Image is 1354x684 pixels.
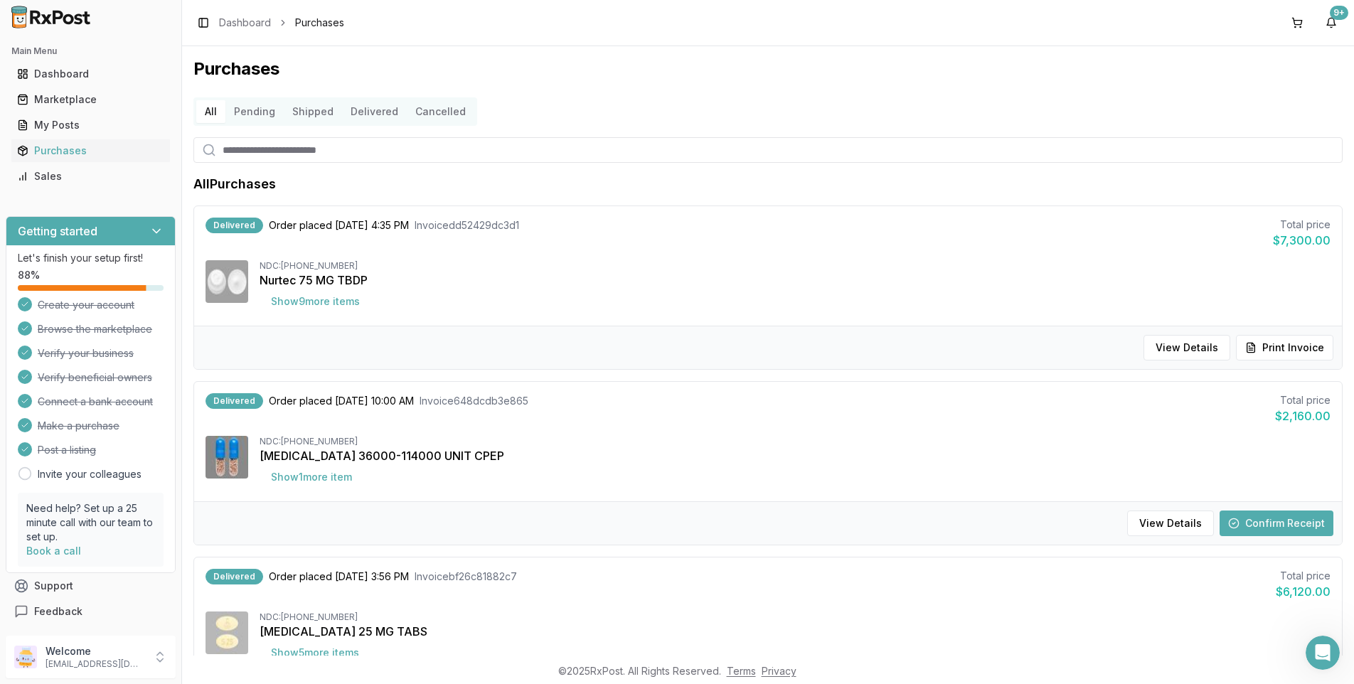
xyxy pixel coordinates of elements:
div: Sales [17,169,164,183]
a: Invite your colleagues [38,467,142,481]
a: Privacy [762,665,796,677]
div: NDC: [PHONE_NUMBER] [260,611,1331,623]
div: My Posts [17,118,164,132]
div: NDC: [PHONE_NUMBER] [260,436,1331,447]
div: $2,160.00 [1275,407,1331,424]
span: Order placed [DATE] 3:56 PM [269,570,409,584]
span: Feedback [34,604,82,619]
h3: Getting started [18,223,97,240]
div: NDC: [PHONE_NUMBER] [260,260,1331,272]
button: Sales [6,165,176,188]
button: Cancelled [407,100,474,123]
img: RxPost Logo [6,6,97,28]
div: Dashboard [17,67,164,81]
a: Dashboard [219,16,271,30]
span: Order placed [DATE] 10:00 AM [269,394,414,408]
div: Total price [1275,393,1331,407]
button: 9+ [1320,11,1343,34]
button: Dashboard [6,63,176,85]
button: Pending [225,100,284,123]
span: Make a purchase [38,419,119,433]
button: Feedback [6,599,176,624]
a: Marketplace [11,87,170,112]
button: Show1more item [260,464,363,490]
button: View Details [1144,335,1230,360]
button: Print Invoice [1236,335,1333,360]
button: View Details [1127,511,1214,536]
img: Creon 36000-114000 UNIT CPEP [206,436,248,479]
button: Delivered [342,100,407,123]
p: Need help? Set up a 25 minute call with our team to set up. [26,501,155,544]
nav: breadcrumb [219,16,344,30]
span: Create your account [38,298,134,312]
p: Let's finish your setup first! [18,251,164,265]
div: [MEDICAL_DATA] 36000-114000 UNIT CPEP [260,447,1331,464]
div: $6,120.00 [1276,583,1331,600]
span: Purchases [295,16,344,30]
div: [MEDICAL_DATA] 25 MG TABS [260,623,1331,640]
span: Verify your business [38,346,134,360]
span: 88 % [18,268,40,282]
img: User avatar [14,646,37,668]
a: Sales [11,164,170,189]
span: Invoice bf26c81882c7 [415,570,517,584]
span: Order placed [DATE] 4:35 PM [269,218,409,233]
span: Verify beneficial owners [38,370,152,385]
div: Delivered [206,218,263,233]
iframe: Intercom live chat [1306,636,1340,670]
img: Nurtec 75 MG TBDP [206,260,248,303]
h2: Main Menu [11,46,170,57]
div: Delivered [206,569,263,584]
a: Book a call [26,545,81,557]
button: All [196,100,225,123]
div: Delivered [206,393,263,409]
h1: Purchases [193,58,1343,80]
button: Confirm Receipt [1220,511,1333,536]
button: Shipped [284,100,342,123]
a: My Posts [11,112,170,138]
button: My Posts [6,114,176,137]
span: Connect a bank account [38,395,153,409]
span: Invoice 648dcdb3e865 [420,394,528,408]
a: Terms [727,665,756,677]
div: Nurtec 75 MG TBDP [260,272,1331,289]
a: Dashboard [11,61,170,87]
button: Support [6,573,176,599]
span: Invoice dd52429dc3d1 [415,218,519,233]
div: Total price [1273,218,1331,232]
span: Browse the marketplace [38,322,152,336]
div: Total price [1276,569,1331,583]
h1: All Purchases [193,174,276,194]
div: Purchases [17,144,164,158]
div: $7,300.00 [1273,232,1331,249]
p: [EMAIL_ADDRESS][DOMAIN_NAME] [46,658,144,670]
img: Jardiance 25 MG TABS [206,611,248,654]
button: Show9more items [260,289,371,314]
p: Welcome [46,644,144,658]
a: Purchases [11,138,170,164]
button: Purchases [6,139,176,162]
button: Marketplace [6,88,176,111]
div: 9+ [1330,6,1348,20]
span: Post a listing [38,443,96,457]
div: Marketplace [17,92,164,107]
button: Show5more items [260,640,371,666]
